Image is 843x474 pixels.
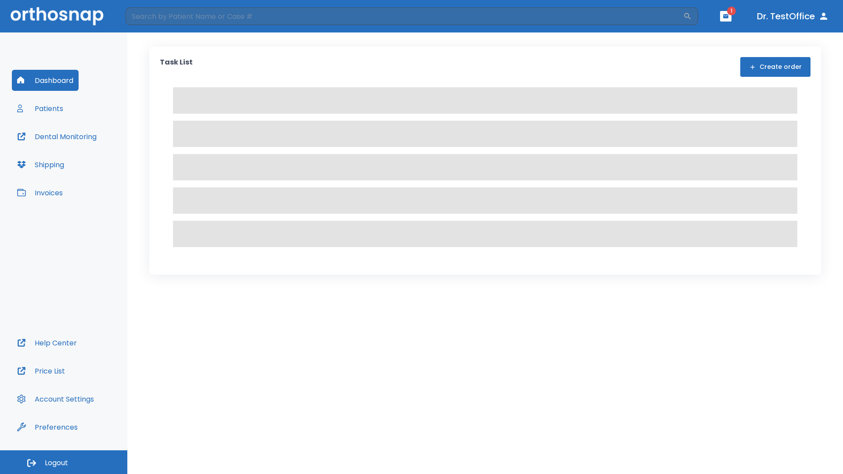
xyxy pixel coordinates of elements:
button: Invoices [12,182,68,203]
p: Task List [160,57,193,77]
button: Patients [12,98,68,119]
button: Dr. TestOffice [753,8,832,24]
input: Search by Patient Name or Case # [126,7,683,25]
button: Shipping [12,154,69,175]
button: Help Center [12,332,82,353]
button: Dashboard [12,70,79,91]
button: Dental Monitoring [12,126,102,147]
span: Logout [45,458,68,468]
button: Preferences [12,417,83,438]
span: 1 [727,7,736,15]
img: Orthosnap [11,7,104,25]
button: Account Settings [12,388,99,409]
button: Price List [12,360,70,381]
button: Create order [740,57,811,77]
